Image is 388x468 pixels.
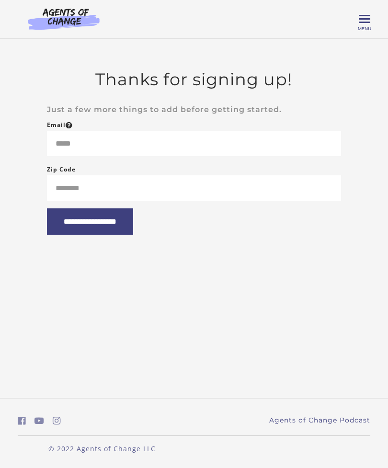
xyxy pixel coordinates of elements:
[47,105,341,114] p: Just a few more things to add before getting started.
[18,414,26,428] a: https://www.facebook.com/groups/aswbtestprep (Open in a new window)
[18,8,110,30] img: Agents of Change Logo
[34,416,44,425] i: https://www.youtube.com/c/AgentsofChangeTestPrepbyMeaganMitchell (Open in a new window)
[359,18,370,20] span: Toggle menu
[47,119,66,131] label: Email
[359,13,370,25] button: Toggle menu Menu
[53,414,61,428] a: https://www.instagram.com/agentsofchangeprep/ (Open in a new window)
[47,164,76,175] label: Zip Code
[47,69,341,90] h2: Thanks for signing up!
[34,414,44,428] a: https://www.youtube.com/c/AgentsofChangeTestPrepbyMeaganMitchell (Open in a new window)
[358,26,371,31] span: Menu
[269,415,370,425] a: Agents of Change Podcast
[18,416,26,425] i: https://www.facebook.com/groups/aswbtestprep (Open in a new window)
[53,416,61,425] i: https://www.instagram.com/agentsofchangeprep/ (Open in a new window)
[18,444,186,454] p: © 2022 Agents of Change LLC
